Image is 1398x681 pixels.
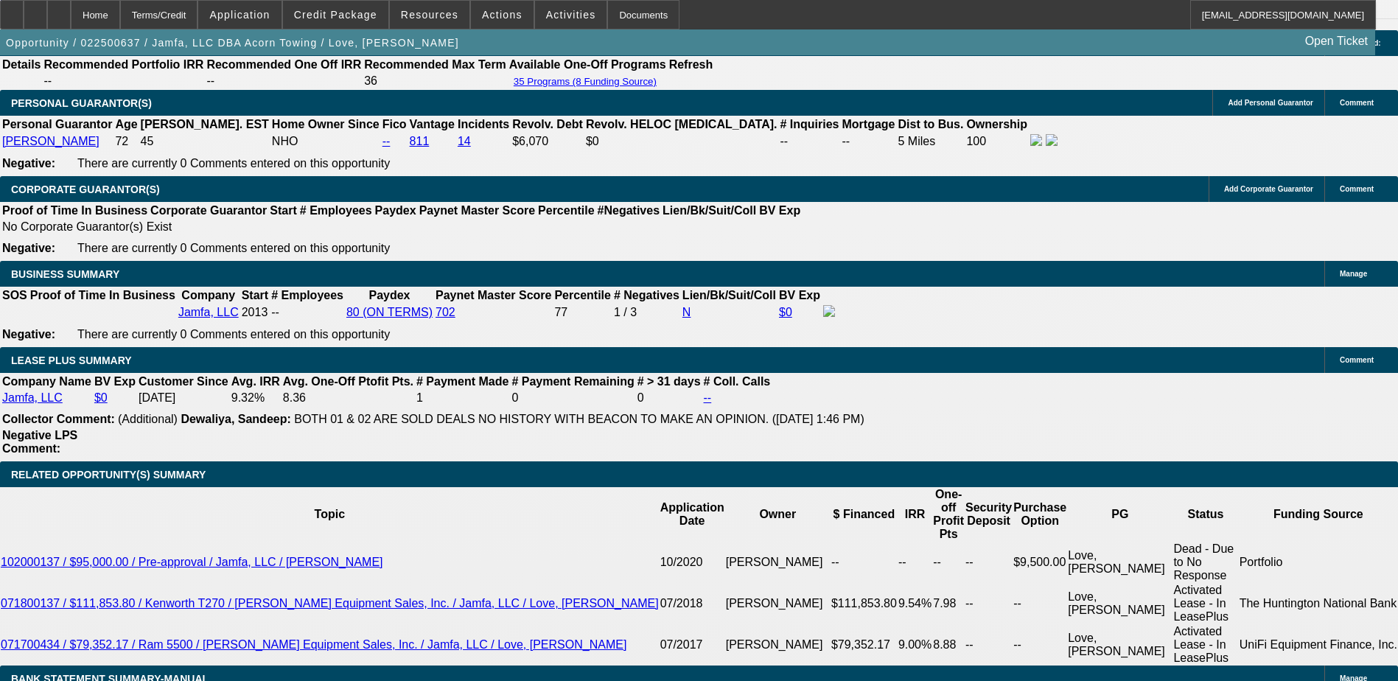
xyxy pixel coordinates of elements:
td: NHO [271,133,380,150]
span: Comment [1340,185,1374,193]
b: Revolv. HELOC [MEDICAL_DATA]. [586,118,777,130]
th: Status [1172,487,1238,542]
b: # Employees [271,289,343,301]
span: Actions [482,9,522,21]
b: Avg. IRR [231,375,280,388]
img: linkedin-icon.png [1046,134,1058,146]
b: # Employees [300,204,372,217]
td: Love, [PERSON_NAME] [1067,542,1172,583]
b: Mortgage [842,118,895,130]
b: [PERSON_NAME]. EST [141,118,269,130]
b: Company [181,289,235,301]
span: Add Corporate Guarantor [1224,185,1313,193]
td: Portfolio [1239,542,1398,583]
th: Purchase Option [1013,487,1067,542]
td: No Corporate Guarantor(s) Exist [1,220,807,234]
b: BV Exp [94,375,136,388]
th: Proof of Time In Business [29,288,176,303]
td: 07/2017 [660,624,725,666]
b: # Payment Made [416,375,508,388]
td: 8.88 [932,624,965,666]
span: Activities [546,9,596,21]
b: Incidents [458,118,509,130]
button: Actions [471,1,534,29]
td: -- [43,74,204,88]
th: IRR [898,487,932,542]
a: Open Ticket [1299,29,1374,54]
b: Percentile [554,289,610,301]
span: BUSINESS SUMMARY [11,268,119,280]
td: $0 [585,133,778,150]
th: PG [1067,487,1172,542]
b: Collector Comment: [2,413,115,425]
td: $111,853.80 [831,583,898,624]
th: $ Financed [831,487,898,542]
a: 071800137 / $111,853.80 / Kenworth T270 / [PERSON_NAME] Equipment Sales, Inc. / Jamfa, LLC / Love... [1,597,659,610]
b: Company Name [2,375,91,388]
b: Age [115,118,137,130]
td: 7.98 [932,583,965,624]
td: $79,352.17 [831,624,898,666]
b: Start [270,204,296,217]
span: PERSONAL GUARANTOR(S) [11,97,152,109]
td: 8.36 [282,391,414,405]
td: -- [206,74,362,88]
span: There are currently 0 Comments entered on this opportunity [77,242,390,254]
td: 1 [416,391,509,405]
th: Proof of Time In Business [1,203,148,218]
td: 9.32% [231,391,281,405]
span: Add Personal Guarantor [1228,99,1313,107]
td: [PERSON_NAME] [725,583,831,624]
a: 071700434 / $79,352.17 / Ram 5500 / [PERSON_NAME] Equipment Sales, Inc. / Jamfa, LLC / Love, [PER... [1,638,626,651]
b: Paydex [368,289,410,301]
td: The Huntington National Bank [1239,583,1398,624]
b: Negative: [2,157,55,170]
th: Recommended One Off IRR [206,57,362,72]
td: Dead - Due to No Response [1172,542,1238,583]
th: Security Deposit [965,487,1013,542]
td: -- [1013,583,1067,624]
th: Recommended Max Term [363,57,507,72]
a: 702 [436,306,455,318]
td: $6,070 [511,133,584,150]
td: 9.54% [898,583,932,624]
span: CORPORATE GUARANTOR(S) [11,184,160,195]
a: $0 [94,391,108,404]
a: [PERSON_NAME] [2,135,99,147]
button: Resources [390,1,469,29]
td: 36 [363,74,507,88]
td: Activated Lease - In LeasePlus [1172,624,1238,666]
td: -- [779,133,839,150]
td: UniFi Equipment Finance, Inc. [1239,624,1398,666]
td: -- [842,133,896,150]
td: -- [1013,624,1067,666]
button: Application [198,1,281,29]
span: Credit Package [294,9,377,21]
td: -- [932,542,965,583]
td: 10/2020 [660,542,725,583]
b: Paynet Master Score [436,289,551,301]
th: Available One-Off Programs [508,57,667,72]
a: 80 (ON TERMS) [346,306,433,318]
td: -- [965,583,1013,624]
b: Paydex [375,204,416,217]
button: Activities [535,1,607,29]
td: 100 [965,133,1028,150]
span: BOTH 01 & 02 ARE SOLD DEALS NO HISTORY WITH BEACON TO MAKE AN OPINION. ([DATE] 1:46 PM) [294,413,864,425]
div: 1 / 3 [614,306,679,319]
td: 45 [140,133,270,150]
td: 0 [637,391,702,405]
span: There are currently 0 Comments entered on this opportunity [77,328,390,340]
td: -- [831,542,898,583]
th: Details [1,57,41,72]
a: 102000137 / $95,000.00 / Pre-approval / Jamfa, LLC / [PERSON_NAME] [1,556,383,568]
b: Revolv. Debt [512,118,583,130]
b: Lien/Bk/Suit/Coll [682,289,776,301]
a: Jamfa, LLC [2,391,63,404]
b: Avg. One-Off Ptofit Pts. [283,375,413,388]
div: 77 [554,306,610,319]
th: One-off Profit Pts [932,487,965,542]
span: Resources [401,9,458,21]
td: 9.00% [898,624,932,666]
span: Comment [1340,99,1374,107]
